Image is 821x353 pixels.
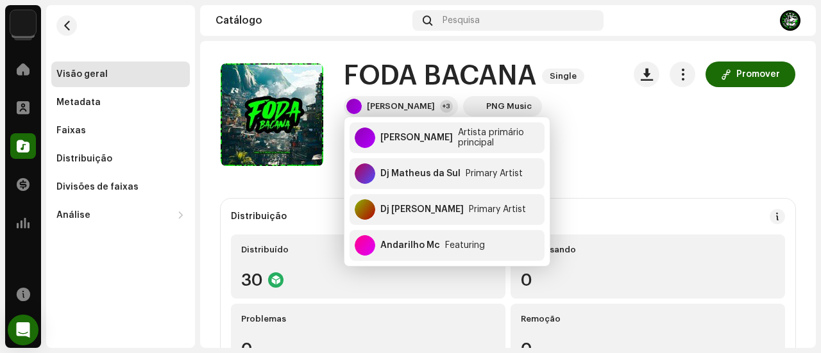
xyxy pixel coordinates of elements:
[51,118,190,144] re-m-nav-item: Faixas
[51,202,190,228] re-m-nav-dropdown: Análise
[56,126,86,136] div: Faixas
[56,69,108,79] div: Visão geral
[380,168,461,179] div: Dj Matheus da Sul
[51,90,190,115] re-m-nav-item: Metadata
[440,100,453,113] div: +3
[344,62,537,91] h1: FODA BACANA
[466,168,523,179] div: Primary Artist
[51,62,190,87] re-m-nav-item: Visão geral
[706,62,795,87] button: Promover
[486,101,532,111] div: PNG Music
[469,204,526,215] div: Primary Artist
[521,314,775,324] div: Remoção
[51,146,190,172] re-m-nav-item: Distribuição
[8,315,38,345] div: Open Intercom Messenger
[56,154,112,164] div: Distribuição
[56,182,139,192] div: Divisões de faixas
[736,62,780,87] span: Promover
[521,245,775,255] div: Processando
[10,10,36,36] img: 730b9dfe-18b5-4111-b483-f30b0c182d82
[56,210,90,220] div: Análise
[458,127,539,148] div: Artista primário principal
[241,245,495,255] div: Distribuído
[380,240,440,250] div: Andarilho Mc
[466,99,481,114] img: feed2a1e-b1af-4a78-a022-31e80525e009
[380,133,453,143] div: [PERSON_NAME]
[443,15,480,26] span: Pesquisa
[367,101,435,111] div: [PERSON_NAME]
[445,240,485,250] div: Featuring
[231,211,287,222] div: Distribuição
[216,15,407,26] div: Catálogo
[56,97,101,108] div: Metadata
[780,10,800,31] img: 73287588-981b-47f3-a601-cc5395e99fcf
[51,174,190,200] re-m-nav-item: Divisões de faixas
[380,204,464,215] div: Dj [PERSON_NAME]
[542,69,584,84] span: Single
[241,314,495,324] div: Problemas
